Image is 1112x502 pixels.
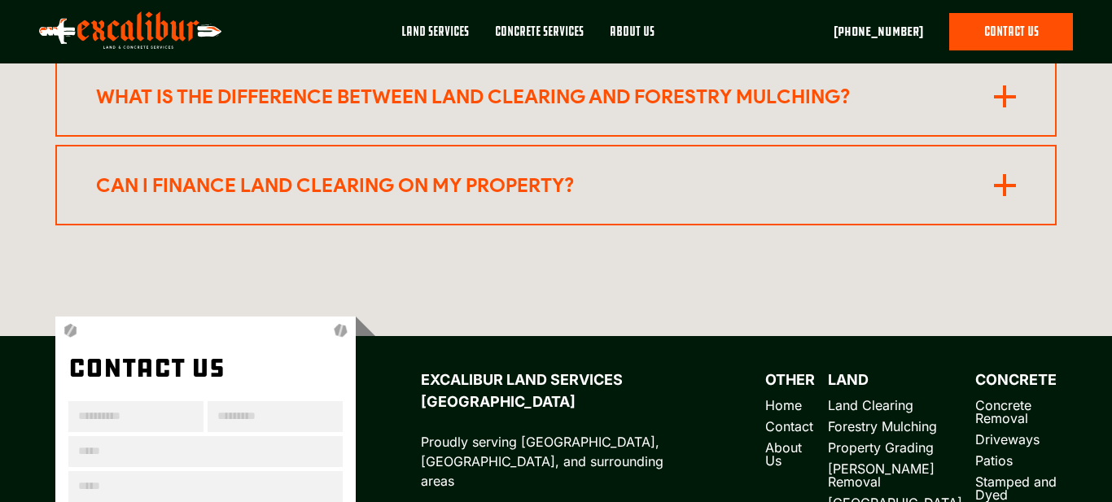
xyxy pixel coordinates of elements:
a: [PHONE_NUMBER] [834,22,923,41]
a: About Us [765,441,815,467]
a: [PERSON_NAME] Removal [828,461,935,490]
div: What is the difference between land clearing and forestry mulching? [96,84,943,109]
a: Patios [975,452,1013,469]
div: Land [828,369,962,391]
a: Forestry Mulching [828,418,937,434]
a: Concrete Removal [975,397,1031,426]
div: Can I finance land clearing on my property? [96,172,943,198]
a: Contact [765,420,815,433]
div: contact us [68,356,343,382]
a: Home [765,399,815,412]
div: Concrete [975,369,1057,391]
a: Driveways [975,431,1040,447]
a: Land Clearing [828,397,913,413]
div: other [765,369,815,391]
a: Property Grading [828,439,934,456]
a: About Us [597,13,668,63]
span: Excalibur Land Services [GEOGRAPHIC_DATA] [421,371,623,410]
div: About Us [610,23,655,41]
a: contact us [949,13,1073,50]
